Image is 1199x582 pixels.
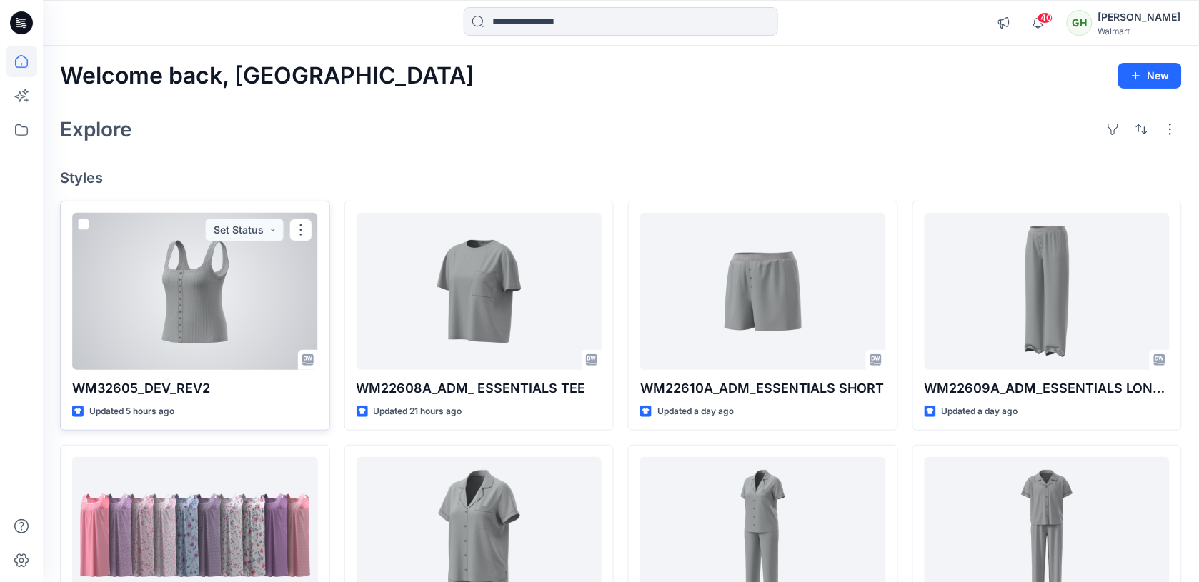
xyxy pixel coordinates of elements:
p: WM22608A_ADM_ ESSENTIALS TEE [357,378,602,398]
p: Updated a day ago [942,404,1018,419]
a: WM32605_DEV_REV2 [72,213,318,370]
p: Updated a day ago [657,404,734,419]
p: Updated 21 hours ago [374,404,462,419]
p: WM32605_DEV_REV2 [72,378,318,398]
div: Walmart [1098,26,1181,36]
p: WM22609A_ADM_ESSENTIALS LONG PANT [925,378,1170,398]
h4: Styles [60,169,1182,186]
p: WM22610A_ADM_ESSENTIALS SHORT [640,378,886,398]
div: GH [1067,10,1093,36]
a: WM22610A_ADM_ESSENTIALS SHORT [640,213,886,370]
h2: Explore [60,118,132,141]
span: 40 [1038,12,1053,24]
div: [PERSON_NAME] [1098,9,1181,26]
button: New [1118,63,1182,89]
h2: Welcome back, [GEOGRAPHIC_DATA] [60,63,474,89]
a: WM22608A_ADM_ ESSENTIALS TEE [357,213,602,370]
p: Updated 5 hours ago [89,404,174,419]
a: WM22609A_ADM_ESSENTIALS LONG PANT [925,213,1170,370]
